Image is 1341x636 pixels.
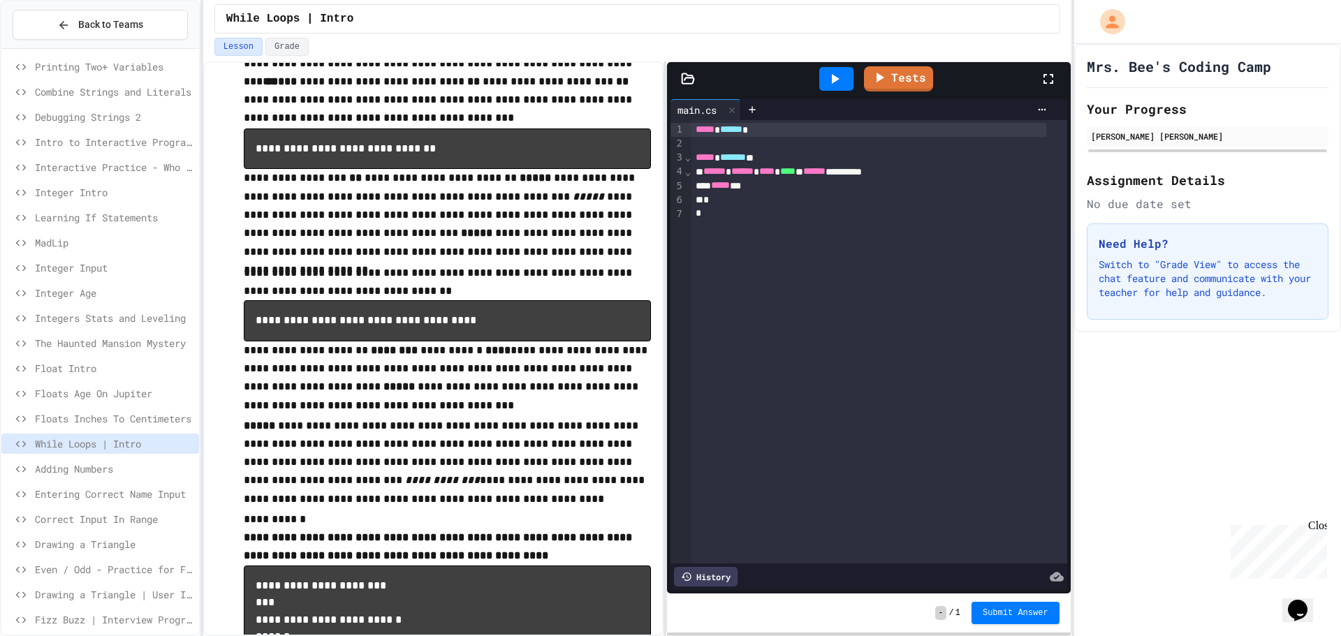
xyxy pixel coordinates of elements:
span: Even / Odd - Practice for Fizz Buzz [35,562,193,577]
a: Tests [864,66,933,91]
span: Drawing a Triangle | User Input [35,587,193,602]
h1: Mrs. Bee's Coding Camp [1087,57,1271,76]
span: Floats Age On Jupiter [35,386,193,401]
span: Integers Stats and Leveling [35,311,193,325]
div: main.cs [670,103,724,117]
h3: Need Help? [1099,235,1317,252]
div: 1 [670,123,684,137]
iframe: chat widget [1225,519,1327,579]
button: Lesson [214,38,263,56]
span: The Haunted Mansion Mystery [35,336,193,350]
span: Fold line [684,166,691,177]
div: No due date set [1087,195,1328,212]
span: Debugging Strings 2 [35,110,193,124]
span: Fizz Buzz | Interview Program [35,612,193,627]
div: My Account [1085,6,1129,38]
div: History [674,567,738,586]
span: Entering Correct Name Input [35,487,193,501]
span: Integer Age [35,286,193,300]
div: 4 [670,165,684,179]
span: Interactive Practice - Who Are You? [35,160,193,175]
button: Submit Answer [972,602,1060,624]
span: Fold line [684,151,691,163]
span: Correct Input In Range [35,512,193,526]
div: 5 [670,179,684,193]
span: - [935,606,946,620]
div: main.cs [670,99,741,120]
span: Adding Numbers [35,461,193,476]
div: 7 [670,207,684,221]
p: Switch to "Grade View" to access the chat feature and communicate with your teacher for help and ... [1099,258,1317,299]
span: While Loops | Intro [35,436,193,451]
div: Chat with us now!Close [6,6,96,89]
h2: Assignment Details [1087,170,1328,190]
span: / [949,607,954,619]
div: 3 [670,151,684,165]
span: Back to Teams [78,17,143,32]
h2: Your Progress [1087,99,1328,119]
button: Back to Teams [13,10,188,40]
span: Submit Answer [983,607,1048,619]
div: 6 [670,193,684,207]
span: Drawing a Triangle [35,537,193,552]
button: Grade [265,38,309,56]
span: Intro to Interactive Programs [35,135,193,149]
span: Printing Two+ Variables [35,59,193,74]
div: 2 [670,137,684,151]
span: Integer Intro [35,185,193,200]
span: Combine Strings and Literals [35,84,193,99]
span: Floats Inches To Centimeters [35,411,193,426]
span: 1 [955,607,960,619]
div: [PERSON_NAME] [PERSON_NAME] [1091,130,1324,142]
span: Integer Input [35,260,193,275]
span: MadLip [35,235,193,250]
span: Learning If Statements [35,210,193,225]
span: Float Intro [35,361,193,376]
iframe: chat widget [1282,580,1327,622]
span: While Loops | Intro [226,10,353,27]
